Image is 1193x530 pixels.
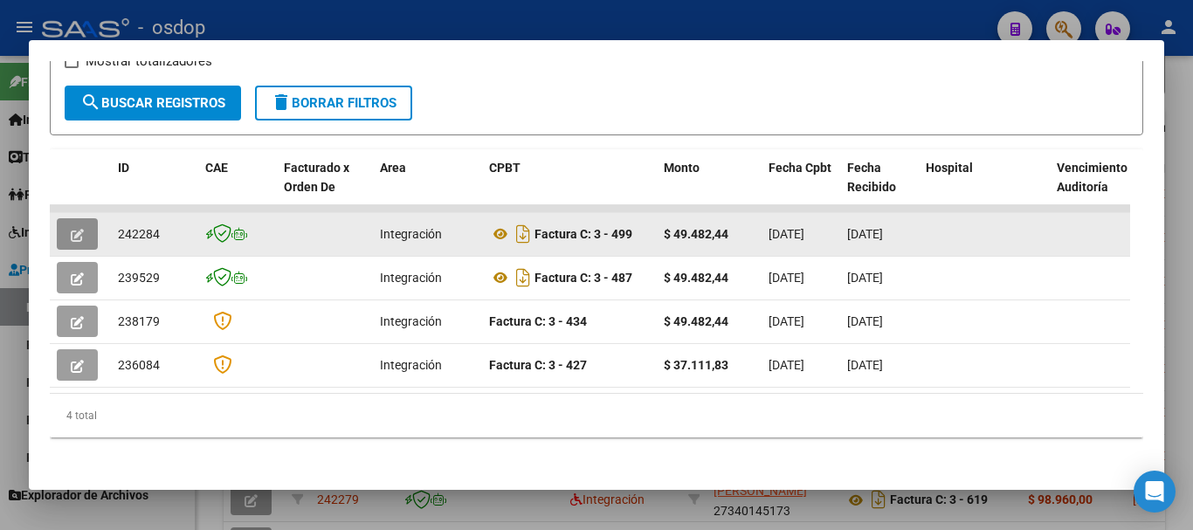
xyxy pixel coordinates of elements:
span: [DATE] [769,271,804,285]
i: Descargar documento [512,264,534,292]
datatable-header-cell: Hospital [919,149,1050,226]
span: Vencimiento Auditoría [1057,161,1127,195]
span: 239529 [118,271,160,285]
div: 4 total [50,394,1143,437]
span: [DATE] [847,314,883,328]
span: Borrar Filtros [271,95,397,111]
span: [DATE] [847,227,883,241]
span: [DATE] [769,227,804,241]
strong: Factura C: 3 - 434 [489,314,587,328]
mat-icon: search [80,92,101,113]
datatable-header-cell: Fecha Recibido [840,149,919,226]
span: Hospital [926,161,973,175]
datatable-header-cell: Monto [657,149,762,226]
datatable-header-cell: Fecha Cpbt [762,149,840,226]
button: Borrar Filtros [255,86,412,120]
strong: $ 49.482,44 [664,271,728,285]
strong: Factura C: 3 - 487 [534,271,632,285]
span: [DATE] [847,271,883,285]
span: 236084 [118,358,160,372]
span: 242284 [118,227,160,241]
span: Integración [380,314,442,328]
span: Area [380,161,406,175]
span: Fecha Cpbt [769,161,831,175]
datatable-header-cell: CAE [198,149,277,226]
span: ID [118,161,129,175]
strong: Factura C: 3 - 427 [489,358,587,372]
span: CPBT [489,161,521,175]
span: [DATE] [769,314,804,328]
strong: $ 37.111,83 [664,358,728,372]
span: CAE [205,161,228,175]
span: Integración [380,271,442,285]
span: Buscar Registros [80,95,225,111]
datatable-header-cell: ID [111,149,198,226]
span: Integración [380,227,442,241]
span: [DATE] [769,358,804,372]
i: Descargar documento [512,220,534,248]
datatable-header-cell: Facturado x Orden De [277,149,373,226]
div: Open Intercom Messenger [1134,471,1176,513]
span: [DATE] [847,358,883,372]
strong: Factura C: 3 - 499 [534,227,632,241]
span: Monto [664,161,700,175]
datatable-header-cell: Vencimiento Auditoría [1050,149,1128,226]
strong: $ 49.482,44 [664,314,728,328]
mat-icon: delete [271,92,292,113]
span: Facturado x Orden De [284,161,349,195]
span: 238179 [118,314,160,328]
datatable-header-cell: CPBT [482,149,657,226]
strong: $ 49.482,44 [664,227,728,241]
span: Integración [380,358,442,372]
span: Mostrar totalizadores [86,51,212,72]
span: Fecha Recibido [847,161,896,195]
datatable-header-cell: Area [373,149,482,226]
button: Buscar Registros [65,86,241,120]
